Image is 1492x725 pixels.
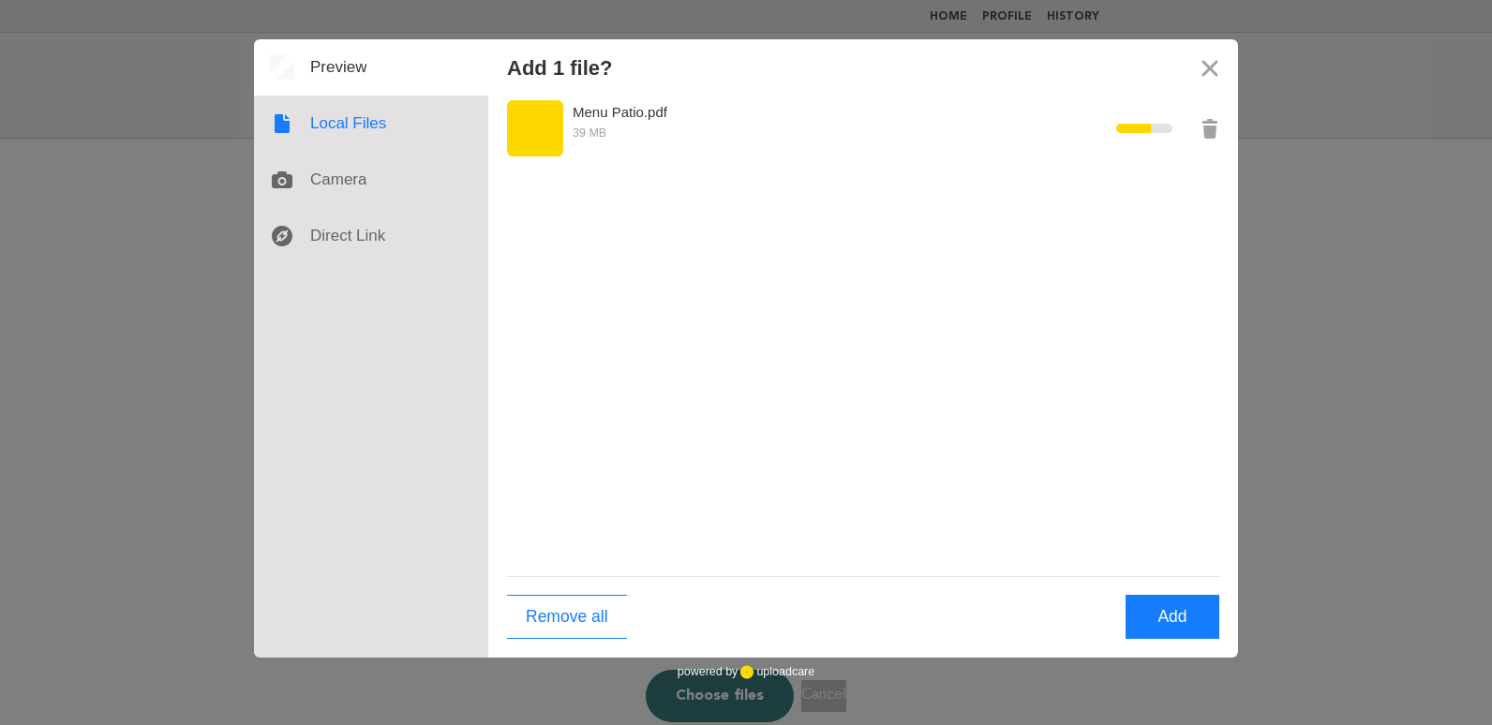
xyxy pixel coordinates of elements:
button: Close [1182,39,1238,96]
button: Add [1126,595,1219,639]
div: Direct Link [254,208,488,264]
div: Preview Menu Patio.pdf [507,100,1107,156]
div: powered by [678,658,814,686]
div: Local Files [254,96,488,152]
a: uploadcare [738,665,814,679]
button: Remove all [507,595,627,639]
div: Preview [254,39,488,96]
button: Remove Menu Patio.pdf [1182,100,1238,156]
div: 39 MB [507,124,1088,142]
div: Menu Patio.pdf [573,100,826,124]
div: Camera [254,152,488,208]
div: Add 1 file? [507,56,612,80]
